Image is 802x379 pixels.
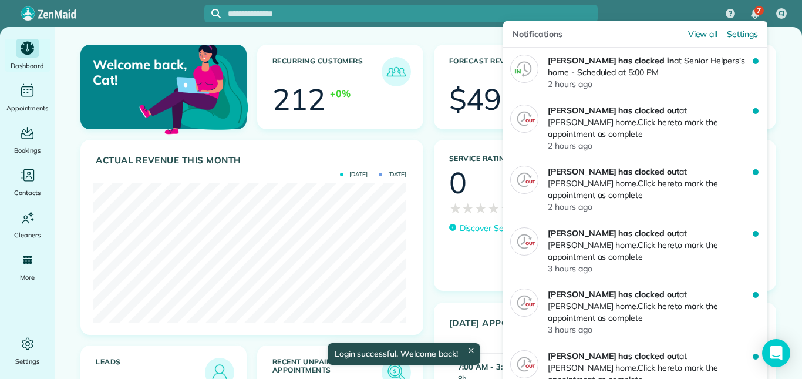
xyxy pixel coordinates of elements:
img: icon_recurring_customers-cf858462ba22bcd05b5a5880d41d6543d210077de5bb9ebc9590e49fd87d84ed.png [385,60,408,83]
span: ★ [461,197,474,219]
span: Contacts [14,187,41,199]
a: [PERSON_NAME] has clocked outat [PERSON_NAME] home.Click hereto mark the appointment as complete2... [503,98,767,159]
div: Open Intercom Messenger [762,339,790,367]
h3: Service Rating score (past 30 days) [449,155,640,163]
div: +0% [330,86,351,100]
a: Cleaners [5,208,50,241]
div: $49.9k [449,85,541,114]
span: 3 hours ago [548,324,592,335]
strong: [PERSON_NAME] has clocked out [548,351,679,361]
svg: Focus search [211,9,221,18]
a: Contacts [5,166,50,199]
span: CJ [779,9,785,18]
span: Notifications [513,28,562,40]
a: Appointments [5,81,50,114]
a: Settings [5,334,50,367]
span: ★ [474,197,487,219]
span: Settings [15,355,40,367]
span: [DATE] [379,172,406,177]
p: at [PERSON_NAME] home. to mark the appointment as complete [548,289,753,324]
a: Discover Service ratings [449,222,550,234]
em: Click here [638,117,675,128]
span: More [20,271,35,283]
strong: [PERSON_NAME] has clocked out [548,166,679,177]
a: Dashboard [5,39,50,72]
a: [PERSON_NAME] has clocked outat [PERSON_NAME] home.Click hereto mark the appointment as complete3... [503,281,767,343]
div: 7 unread notifications [743,1,767,27]
span: 2 hours ago [548,79,592,89]
a: [PERSON_NAME] has clocked outat [PERSON_NAME] home.Click hereto mark the appointment as complete2... [503,159,767,220]
p: at [PERSON_NAME] home. to mark the appointment as complete [548,166,753,201]
em: Click here [638,363,675,373]
em: Click here [638,240,675,250]
span: 3 hours ago [548,263,592,274]
span: Appointments [6,102,49,114]
a: View all [688,28,718,40]
span: Dashboard [11,60,44,72]
strong: [PERSON_NAME] has clocked out [548,228,679,239]
h3: Actual Revenue this month [96,155,411,166]
span: Bookings [14,145,41,156]
p: Welcome back, Cat! [93,57,192,88]
span: 2 hours ago [548,202,592,212]
span: 2 hours ago [548,140,592,151]
img: dashboard_welcome-42a62b7d889689a78055ac9021e634bf52bae3f8056760290aed330b23ab8690.png [137,31,251,145]
div: 212 [272,85,325,114]
button: Focus search [204,9,221,18]
span: ★ [487,197,500,219]
p: at [PERSON_NAME] home. to mark the appointment as complete [548,227,753,263]
span: ★ [500,197,513,219]
strong: [PERSON_NAME] has clocked in [548,55,674,66]
span: [DATE] [340,172,368,177]
a: Settings [727,28,758,40]
span: ★ [449,197,462,219]
h3: [DATE] Appointments [449,318,732,344]
h3: Forecast Revenue [449,57,558,86]
h3: Recurring Customers [272,57,382,86]
p: at [PERSON_NAME] home. to mark the appointment as complete [548,105,753,140]
a: [PERSON_NAME] has clocked outat [PERSON_NAME] home.Click hereto mark the appointment as complete3... [503,220,767,282]
a: [PERSON_NAME] has clocked inat Senior Helpers's home - Scheduled at 5:00 PM2 hours ago [503,48,767,98]
span: Cleaners [14,229,41,241]
p: at Senior Helpers's home - Scheduled at 5:00 PM [548,55,753,78]
strong: [PERSON_NAME] has clocked out [548,105,679,116]
em: Click here [638,301,675,311]
span: 7 [757,6,761,15]
a: Bookings [5,123,50,156]
em: Click here [638,178,675,189]
strong: [PERSON_NAME] has clocked out [548,289,679,300]
div: 0 [449,168,467,197]
strong: 7:00 AM - 3:00 PM [458,362,526,371]
div: Login successful. Welcome back! [327,343,480,365]
p: Discover Service ratings [460,222,550,234]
